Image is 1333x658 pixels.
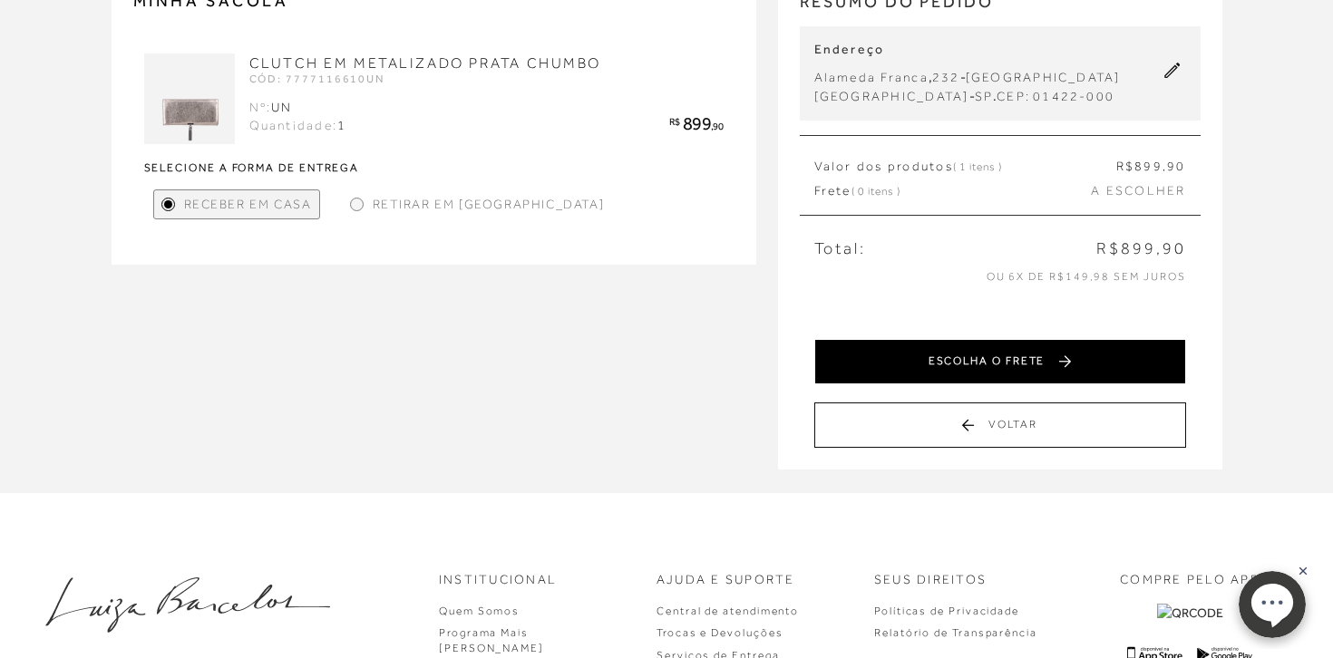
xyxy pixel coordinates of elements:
span: CEP: [997,89,1030,103]
span: ( 0 itens ) [851,185,900,198]
div: - . [814,87,1121,106]
span: UN [271,100,292,114]
span: 1 [337,118,346,132]
span: Total: [814,237,866,260]
a: Políticas de Privacidade [874,605,1019,617]
span: ou 6x de R$149,98 sem juros [987,270,1186,283]
img: CLUTCH EM METALIZADO PRATA CHUMBO [144,53,235,144]
button: Voltar [814,402,1186,448]
span: ( 1 itens ) [953,160,1002,173]
span: 899 [1134,159,1163,173]
p: COMPRE PELO APP [1120,571,1260,589]
span: 01422-000 [1033,89,1114,103]
span: Receber em Casa [184,195,312,214]
span: CÓD: 7777116610UN [249,73,385,85]
span: 899 [683,113,711,133]
img: luiza-barcelos.png [45,577,330,633]
span: R$ [669,116,679,127]
div: , - [814,68,1121,87]
a: Trocas e Devoluções [657,626,783,639]
p: Institucional [439,571,557,589]
span: 232 [932,70,960,84]
button: ESCOLHA O FRETE [814,339,1186,384]
strong: Selecione a forma de entrega [144,162,724,173]
div: Nº: [249,99,347,117]
span: ,90 [1163,159,1186,173]
a: CLUTCH EM METALIZADO PRATA CHUMBO [249,55,601,72]
span: ,90 [711,121,724,131]
span: Frete [814,182,900,200]
p: Seus Direitos [874,571,987,589]
a: Central de atendimento [657,605,799,617]
span: Valor dos produtos [814,158,1002,176]
a: Programa Mais [PERSON_NAME] [439,626,544,654]
span: Retirar em [GEOGRAPHIC_DATA] [373,195,605,214]
span: Alameda Franca [814,70,929,84]
p: Endereço [814,41,1121,59]
img: QRCODE [1157,604,1223,623]
a: Quem Somos [439,605,520,617]
p: Ajuda e Suporte [657,571,795,589]
span: R$ [1116,159,1134,173]
span: [GEOGRAPHIC_DATA] [814,89,969,103]
span: R$899,90 [1096,237,1185,260]
a: Relatório de Transparência [874,626,1037,639]
div: Quantidade: [249,117,347,135]
span: A ESCOLHER [1091,182,1185,200]
span: SP [975,89,993,103]
span: [GEOGRAPHIC_DATA] [966,70,1121,84]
